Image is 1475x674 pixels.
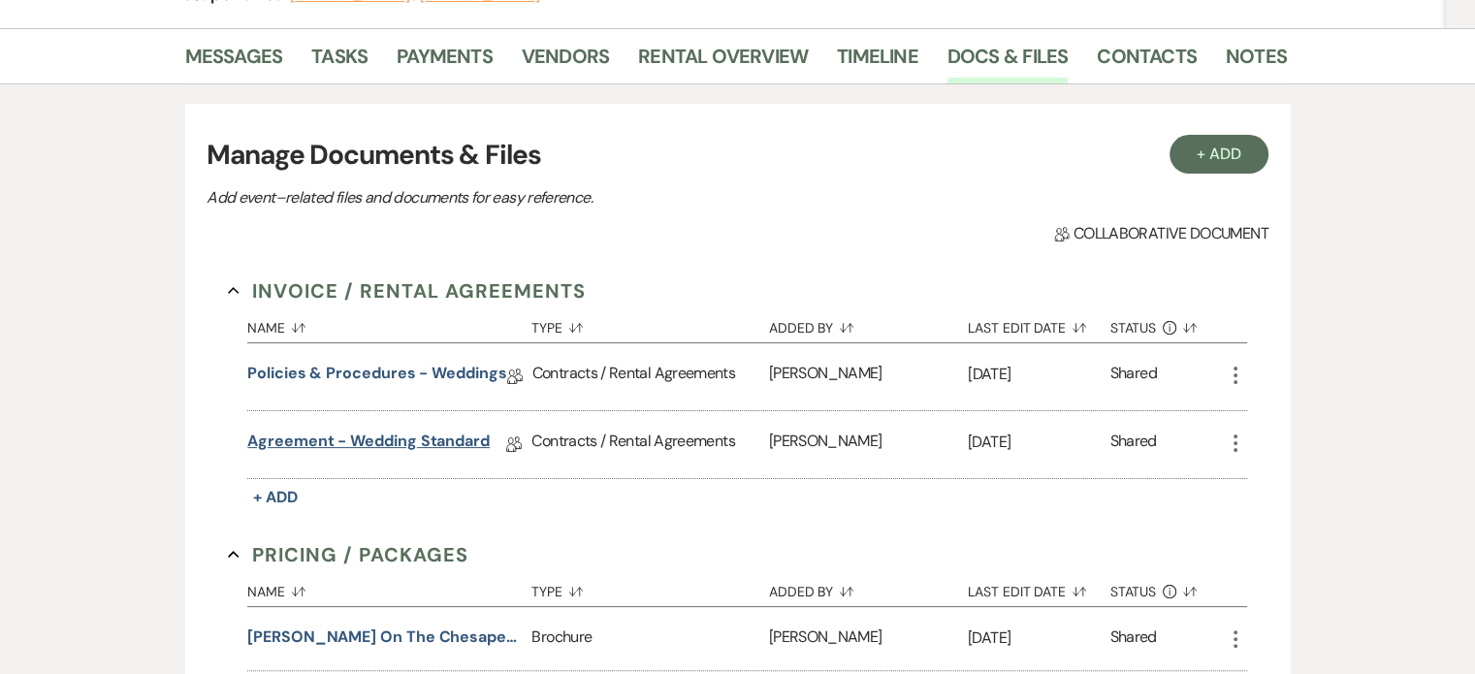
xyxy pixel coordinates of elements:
div: Brochure [531,607,768,670]
p: [DATE] [968,430,1110,455]
div: Shared [1110,626,1157,652]
button: Type [531,569,768,606]
button: + Add [247,484,304,511]
a: Docs & Files [947,41,1068,83]
h3: Manage Documents & Files [207,135,1267,176]
a: Rental Overview [638,41,808,83]
a: Tasks [311,41,368,83]
button: Pricing / Packages [228,540,468,569]
button: [PERSON_NAME] on the Chesapeake Brochure 2025/2026 [247,626,524,649]
button: Name [247,569,531,606]
div: Contracts / Rental Agreements [531,411,768,478]
button: Status [1110,569,1224,606]
a: Policies & Procedures - Weddings [247,362,506,392]
div: Contracts / Rental Agreements [532,343,769,410]
p: [DATE] [968,362,1110,387]
button: Status [1110,305,1224,342]
div: [PERSON_NAME] [769,343,968,410]
div: Shared [1110,430,1157,460]
a: Contacts [1097,41,1197,83]
a: Vendors [522,41,609,83]
span: Status [1110,585,1157,598]
div: [PERSON_NAME] [769,607,968,670]
a: Messages [185,41,283,83]
button: Type [531,305,768,342]
a: Notes [1226,41,1287,83]
button: Last Edit Date [968,569,1110,606]
button: + Add [1170,135,1268,174]
span: Collaborative document [1054,222,1267,245]
span: Status [1110,321,1157,335]
button: Last Edit Date [968,305,1110,342]
button: Name [247,305,531,342]
p: Add event–related files and documents for easy reference. [207,185,885,210]
button: Invoice / Rental Agreements [228,276,586,305]
span: + Add [253,487,298,507]
div: [PERSON_NAME] [769,411,968,478]
p: [DATE] [968,626,1110,651]
div: Shared [1110,362,1157,392]
button: Added By [769,569,968,606]
a: Timeline [837,41,918,83]
button: Added By [769,305,968,342]
a: Payments [397,41,493,83]
a: Agreement - Wedding Standard [247,430,490,460]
